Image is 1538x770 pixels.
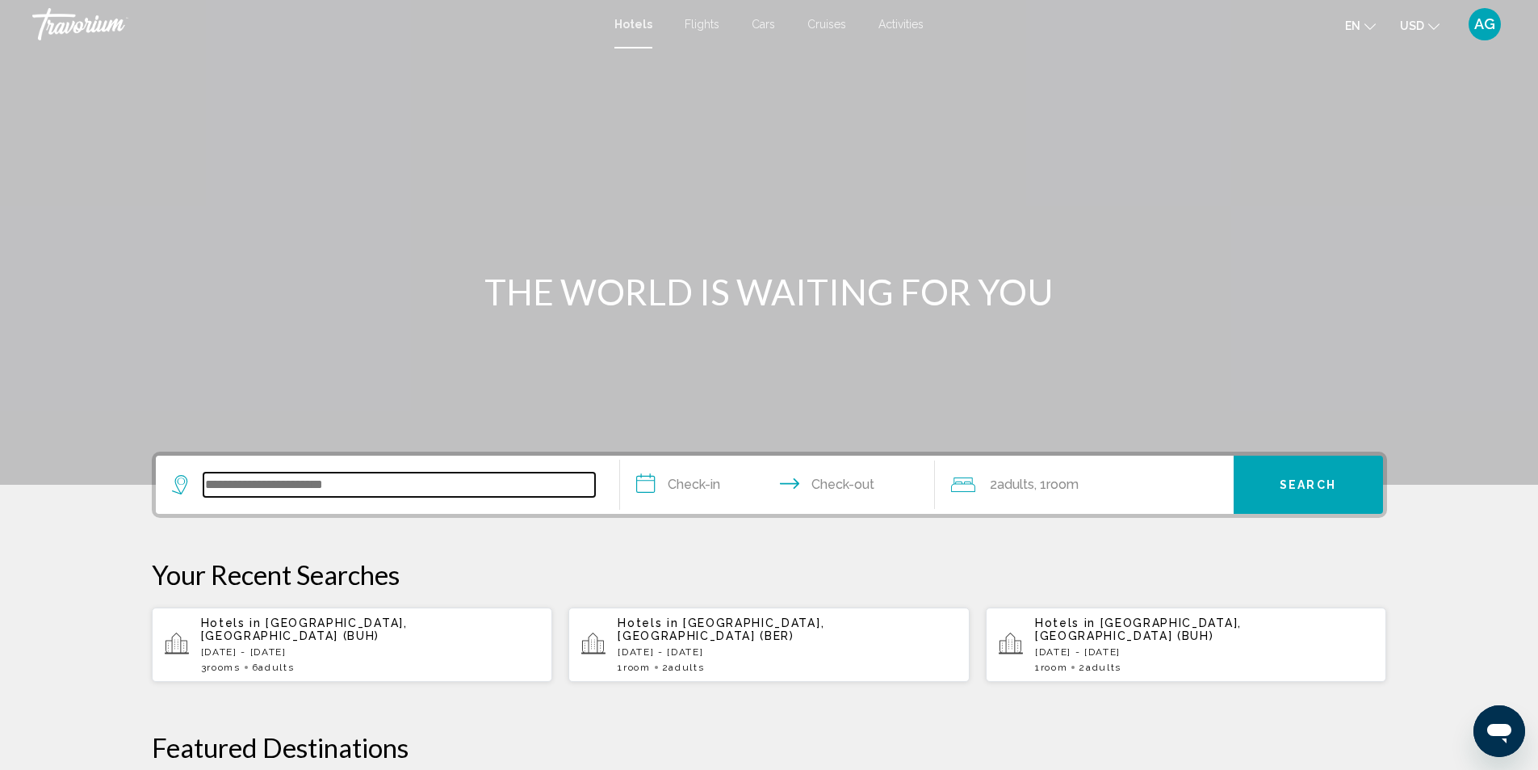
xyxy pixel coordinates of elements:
span: Hotels in [618,616,678,629]
a: Activities [878,18,924,31]
button: Change language [1345,14,1376,37]
span: Adults [1086,662,1121,673]
span: AG [1474,16,1495,32]
button: Check in and out dates [620,456,935,514]
span: rooms [207,662,240,673]
a: Cars [752,18,775,31]
button: Hotels in [GEOGRAPHIC_DATA], [GEOGRAPHIC_DATA] (BUH)[DATE] - [DATE]3rooms6Adults [152,607,553,683]
span: 1 [1035,662,1067,673]
span: Hotels in [201,616,262,629]
span: 6 [252,662,295,673]
span: 3 [201,662,241,673]
button: Hotels in [GEOGRAPHIC_DATA], [GEOGRAPHIC_DATA] (BER)[DATE] - [DATE]1Room2Adults [568,607,970,683]
span: [GEOGRAPHIC_DATA], [GEOGRAPHIC_DATA] (BUH) [201,616,408,642]
button: Change currency [1400,14,1440,37]
span: Room [623,662,651,673]
span: en [1345,19,1360,32]
h2: Featured Destinations [152,731,1387,764]
a: Hotels [614,18,652,31]
span: USD [1400,19,1424,32]
button: User Menu [1464,7,1506,41]
span: 2 [1079,662,1121,673]
button: Hotels in [GEOGRAPHIC_DATA], [GEOGRAPHIC_DATA] (BUH)[DATE] - [DATE]1Room2Adults [986,607,1387,683]
span: , 1 [1034,473,1079,496]
button: Search [1234,456,1383,514]
span: 2 [990,473,1034,496]
span: [GEOGRAPHIC_DATA], [GEOGRAPHIC_DATA] (BER) [618,616,824,642]
p: [DATE] - [DATE] [618,646,957,658]
p: Your Recent Searches [152,558,1387,591]
a: Cruises [807,18,846,31]
span: 2 [662,662,705,673]
span: Adults [258,662,294,673]
h1: THE WORLD IS WAITING FOR YOU [467,271,1072,313]
button: Travelers: 2 adults, 0 children [935,456,1234,514]
iframe: לחצן לפתיחת חלון הודעות הטקסט [1473,705,1525,757]
span: 1 [618,662,650,673]
a: Travorium [32,8,598,40]
span: Hotels in [1035,616,1096,629]
span: Adults [997,477,1034,492]
p: [DATE] - [DATE] [201,646,540,658]
span: Adults [668,662,704,673]
div: Search widget [156,456,1383,514]
span: Room [1046,477,1079,492]
span: Room [1041,662,1068,673]
a: Flights [685,18,719,31]
span: [GEOGRAPHIC_DATA], [GEOGRAPHIC_DATA] (BUH) [1035,616,1242,642]
p: [DATE] - [DATE] [1035,646,1374,658]
span: Search [1280,479,1336,492]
